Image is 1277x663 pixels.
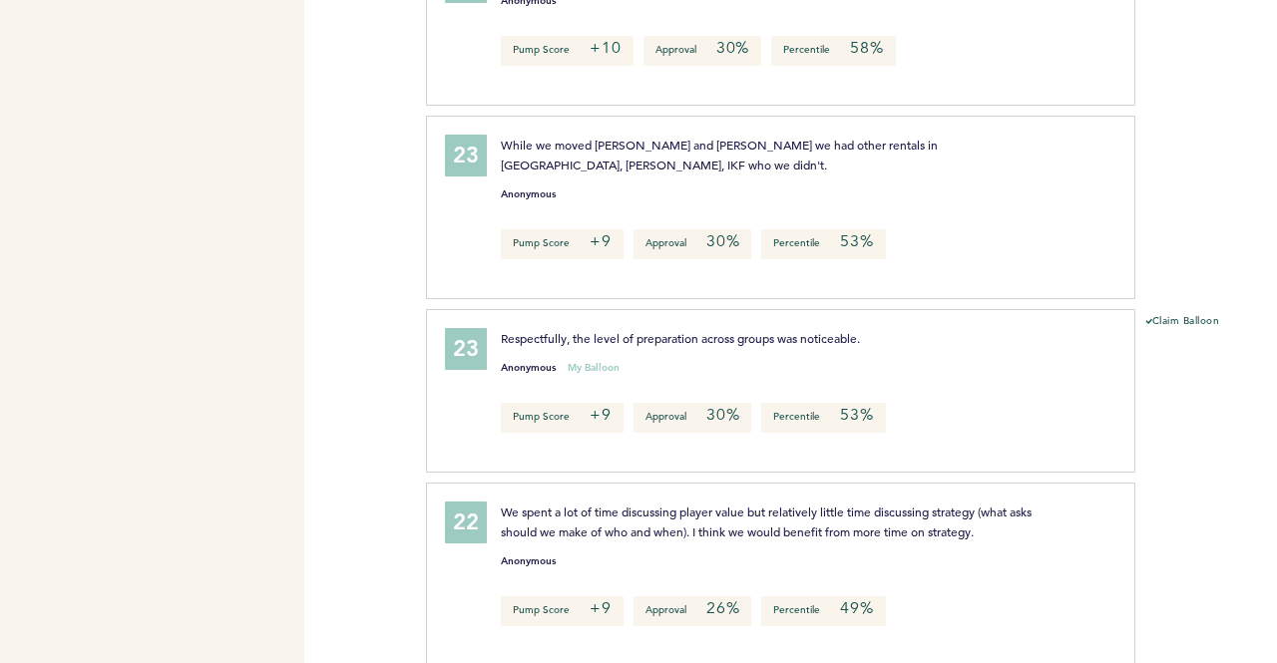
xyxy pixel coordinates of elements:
[501,596,624,626] p: Pump Score
[445,328,487,370] div: 23
[590,598,612,618] em: +9
[501,556,556,566] small: Anonymous
[716,38,749,58] em: 30%
[501,137,941,172] span: While we moved [PERSON_NAME] and [PERSON_NAME] we had other rentals in [GEOGRAPHIC_DATA], [PERSON...
[850,38,883,58] em: 58%
[761,229,885,259] p: Percentile
[590,231,612,251] em: +9
[501,189,556,199] small: Anonymous
[706,231,739,251] em: 30%
[501,229,624,259] p: Pump Score
[590,405,612,425] em: +9
[445,501,487,543] div: 22
[840,231,873,251] em: 53%
[761,596,885,626] p: Percentile
[1145,314,1220,330] button: Claim Balloon
[590,38,621,58] em: +10
[501,503,1035,539] span: We spent a lot of time discussing player value but relatively little time discussing strategy (wh...
[706,405,739,425] em: 30%
[501,363,556,373] small: Anonymous
[771,36,895,66] p: Percentile
[634,403,751,433] p: Approval
[761,403,885,433] p: Percentile
[501,403,624,433] p: Pump Score
[501,36,633,66] p: Pump Score
[445,135,487,176] div: 23
[568,363,620,373] small: My Balloon
[840,405,873,425] em: 53%
[840,598,873,618] em: 49%
[501,330,860,346] span: Respectfully, the level of preparation across groups was noticeable.
[634,229,751,259] p: Approval
[643,36,761,66] p: Approval
[706,598,739,618] em: 26%
[634,596,751,626] p: Approval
